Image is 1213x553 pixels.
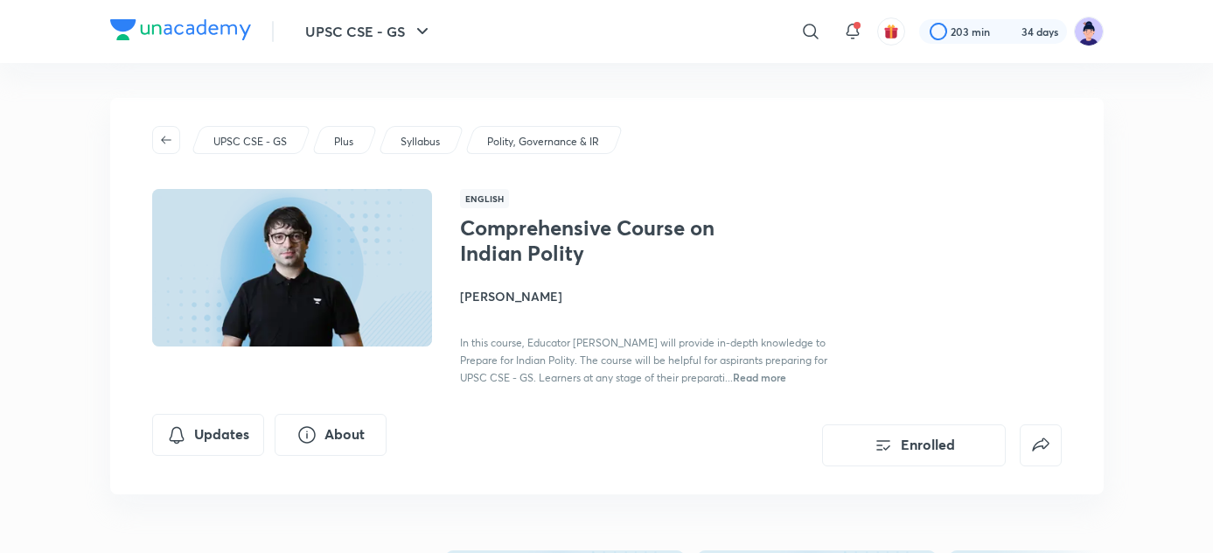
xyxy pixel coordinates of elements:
[460,336,827,384] span: In this course, Educator [PERSON_NAME] will provide in-depth knowledge to Prepare for Indian Poli...
[210,134,289,150] a: UPSC CSE - GS
[1020,424,1062,466] button: false
[877,17,905,45] button: avatar
[487,134,599,150] p: Polity, Governance & IR
[295,14,443,49] button: UPSC CSE - GS
[397,134,443,150] a: Syllabus
[883,24,899,39] img: avatar
[275,414,387,456] button: About
[1000,23,1018,40] img: streak
[460,189,509,208] span: English
[401,134,440,150] p: Syllabus
[152,414,264,456] button: Updates
[334,134,353,150] p: Plus
[213,134,287,150] p: UPSC CSE - GS
[110,19,251,40] img: Company Logo
[1074,17,1104,46] img: Ravi Chalotra
[460,287,852,305] h4: [PERSON_NAME]
[331,134,356,150] a: Plus
[484,134,602,150] a: Polity, Governance & IR
[822,424,1006,466] button: Enrolled
[460,215,746,266] h1: Comprehensive Course on Indian Polity
[733,370,786,384] span: Read more
[149,187,434,348] img: Thumbnail
[110,19,251,45] a: Company Logo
